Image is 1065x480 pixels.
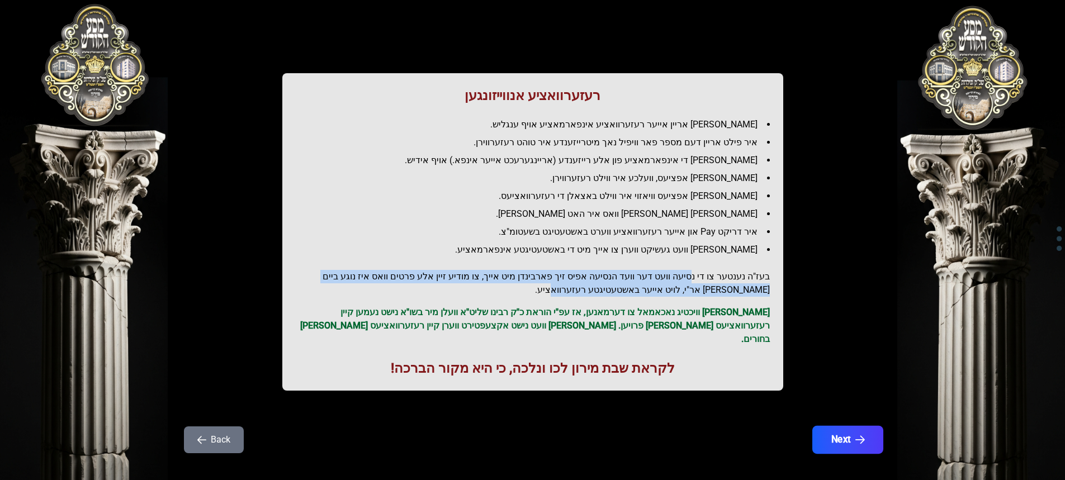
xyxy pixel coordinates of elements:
button: Next [812,426,883,454]
h1: לקראת שבת מירון לכו ונלכה, כי היא מקור הברכה! [296,359,770,377]
li: [PERSON_NAME] וועט געשיקט ווערן צו אייך מיט די באשטעטיגטע אינפארמאציע. [305,243,770,256]
h1: רעזערוואציע אנווייזונגען [296,87,770,104]
h2: בעז"ה נענטער צו די נסיעה וועט דער וועד הנסיעה אפיס זיך פארבינדן מיט אייך, צו מודיע זיין אלע פרטים... [296,270,770,297]
li: [PERSON_NAME] אפציעס, וועלכע איר ווילט רעזערווירן. [305,172,770,185]
li: [PERSON_NAME] די אינפארמאציע פון אלע רייזענדע (אריינגערעכט אייער אינפא.) אויף אידיש. [305,154,770,167]
li: איר פילט אריין דעם מספר פאר וויפיל נאך מיטרייזענדע איר טוהט רעזערווירן. [305,136,770,149]
li: [PERSON_NAME] [PERSON_NAME] וואס איר האט [PERSON_NAME]. [305,207,770,221]
li: [PERSON_NAME] אפציעס וויאזוי איר ווילט באצאלן די רעזערוואציעס. [305,189,770,203]
li: איר דריקט Pay און אייער רעזערוואציע ווערט באשטעטיגט בשעטומ"צ. [305,225,770,239]
button: Back [184,426,244,453]
li: [PERSON_NAME] אריין אייער רעזערוואציע אינפארמאציע אויף ענגליש. [305,118,770,131]
p: [PERSON_NAME] וויכטיג נאכאמאל צו דערמאנען, אז עפ"י הוראת כ"ק רבינו שליט"א וועלן מיר בשו"א נישט נע... [296,306,770,346]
